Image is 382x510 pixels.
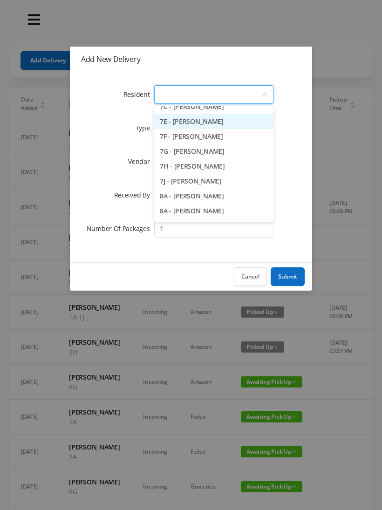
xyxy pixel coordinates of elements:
[81,54,301,64] div: Add New Delivery
[154,99,273,114] li: 7C - [PERSON_NAME]
[114,190,155,199] label: Received By
[154,218,273,233] li: 8C - [PERSON_NAME]
[262,92,268,98] i: icon: down
[154,174,273,189] li: 7J - [PERSON_NAME]
[154,189,273,204] li: 8A - [PERSON_NAME]
[128,157,154,166] label: Vendor
[87,224,155,233] label: Number Of Packages
[234,267,267,286] button: Cancel
[123,90,155,99] label: Resident
[271,267,305,286] button: Submit
[154,129,273,144] li: 7F - [PERSON_NAME]
[81,83,301,240] form: Add New Delivery
[154,144,273,159] li: 7G - [PERSON_NAME]
[154,159,273,174] li: 7H - [PERSON_NAME]
[136,123,155,132] label: Type
[154,114,273,129] li: 7E - [PERSON_NAME]
[154,204,273,218] li: 8A - [PERSON_NAME]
